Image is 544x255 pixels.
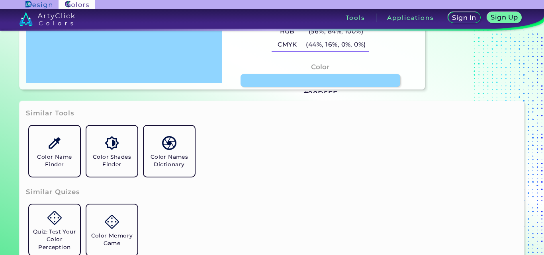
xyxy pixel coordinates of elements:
a: Color Names Dictionary [141,123,198,180]
img: icon_game.svg [47,211,61,225]
h5: Quiz: Test Your Color Perception [32,228,77,251]
h5: Color Memory Game [90,232,134,247]
h5: Color Shades Finder [90,153,134,168]
h4: Color [311,61,329,73]
h5: Sign Up [491,14,518,21]
h5: Color Name Finder [32,153,77,168]
h3: #90D5FF [303,89,338,99]
img: icon_color_names_dictionary.svg [162,136,176,150]
img: logo_artyclick_colors_white.svg [19,12,75,26]
h5: Sign In [452,14,476,21]
a: Sign Up [487,12,522,23]
img: icon_game.svg [105,215,119,229]
img: icon_color_name_finder.svg [47,136,61,150]
h5: Color Names Dictionary [147,153,192,168]
h3: Similar Quizes [26,187,80,197]
a: Color Name Finder [26,123,83,180]
a: Color Shades Finder [83,123,141,180]
h5: (44%, 16%, 0%, 0%) [303,38,369,51]
img: ArtyClick Design logo [25,1,52,8]
h3: Similar Tools [26,109,74,118]
img: icon_color_shades.svg [105,136,119,150]
a: Sign In [448,12,481,23]
h3: Tools [346,15,365,21]
h5: CMYK [272,38,303,51]
h3: Applications [387,15,434,21]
